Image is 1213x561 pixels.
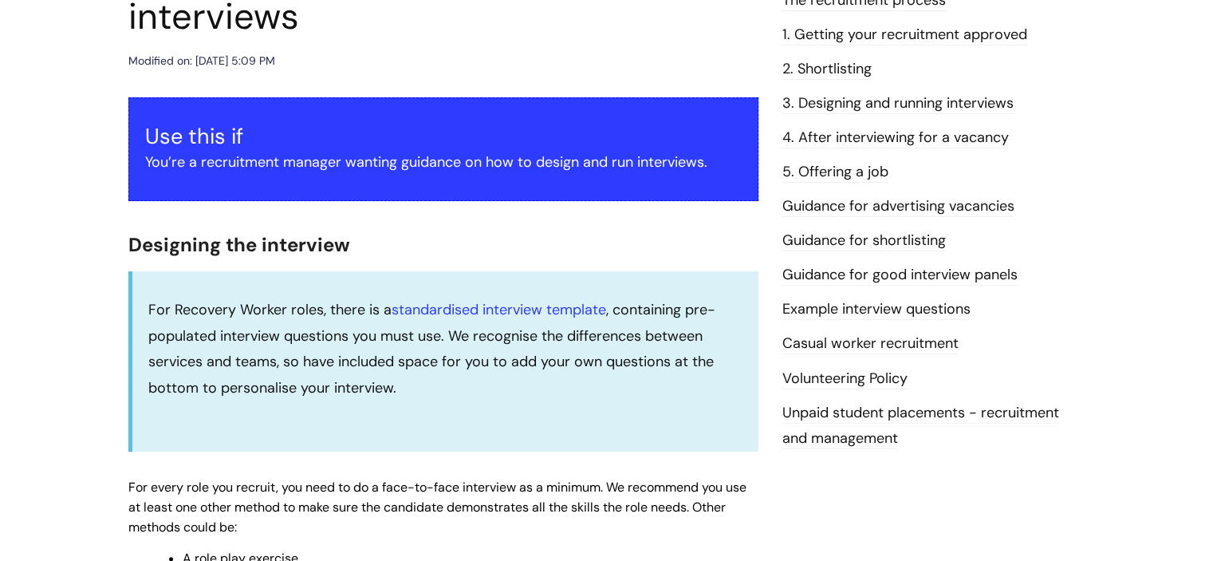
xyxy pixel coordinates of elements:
[782,369,908,389] a: Volunteering Policy
[782,265,1018,286] a: Guidance for good interview panels
[782,403,1059,449] a: Unpaid student placements - recruitment and management
[128,51,275,71] div: Modified on: [DATE] 5:09 PM
[392,300,606,319] a: standardised interview template
[782,25,1027,45] a: 1. Getting your recruitment approved
[782,196,1014,217] a: Guidance for advertising vacancies
[782,128,1009,148] a: 4. After interviewing for a vacancy
[782,59,872,80] a: 2. Shortlisting
[782,93,1014,114] a: 3. Designing and running interviews
[782,334,959,354] a: Casual worker recruitment
[128,479,746,535] span: For every role you recruit, you need to do a face-to-face interview as a minimum. We recommend yo...
[145,149,742,175] p: You’re a recruitment manager wanting guidance on how to design and run interviews.
[145,124,742,149] h3: Use this if
[782,162,888,183] a: 5. Offering a job
[148,297,742,401] p: For Recovery Worker roles, there is a , containing pre-populated interview questions you must use...
[782,231,946,251] a: Guidance for shortlisting
[128,232,350,257] span: Designing the interview
[782,299,971,320] a: Example interview questions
